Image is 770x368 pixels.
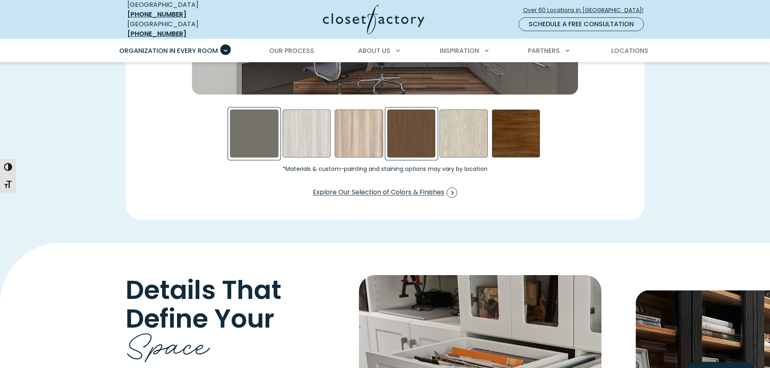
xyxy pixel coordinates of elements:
a: [PHONE_NUMBER] [127,29,186,38]
nav: Primary Menu [114,40,657,62]
span: Partners [528,46,560,55]
a: Schedule a Free Consultation [519,17,644,31]
span: Locations [611,46,648,55]
span: Organization in Every Room [119,46,218,55]
span: Our Process [269,46,314,55]
div: Rocky Mountain Swatch [387,109,436,158]
img: Closet Factory Logo [323,5,424,34]
small: *Materials & custom-painting and staining options may vary by location [198,166,572,172]
div: First Dance Swatch [283,109,331,158]
span: About Us [358,46,390,55]
div: Weekend Getaway Swatch [439,109,488,158]
span: Space [126,319,210,366]
div: Evening Star Swatch [230,109,278,158]
span: Details That Define Your [126,272,281,336]
span: Over 60 Locations in [GEOGRAPHIC_DATA]! [523,6,650,15]
div: Walnut- Stained Swatch [492,109,540,158]
div: Picnic in the Park Swatch [335,109,383,158]
div: [GEOGRAPHIC_DATA] [127,19,245,39]
a: Over 60 Locations in [GEOGRAPHIC_DATA]! [523,3,650,17]
span: Explore Our Selection of Colors & Finishes [313,187,457,198]
a: Explore Our Selection of Colors & Finishes [312,185,458,201]
span: Inspiration [440,46,479,55]
a: [PHONE_NUMBER] [127,10,186,19]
